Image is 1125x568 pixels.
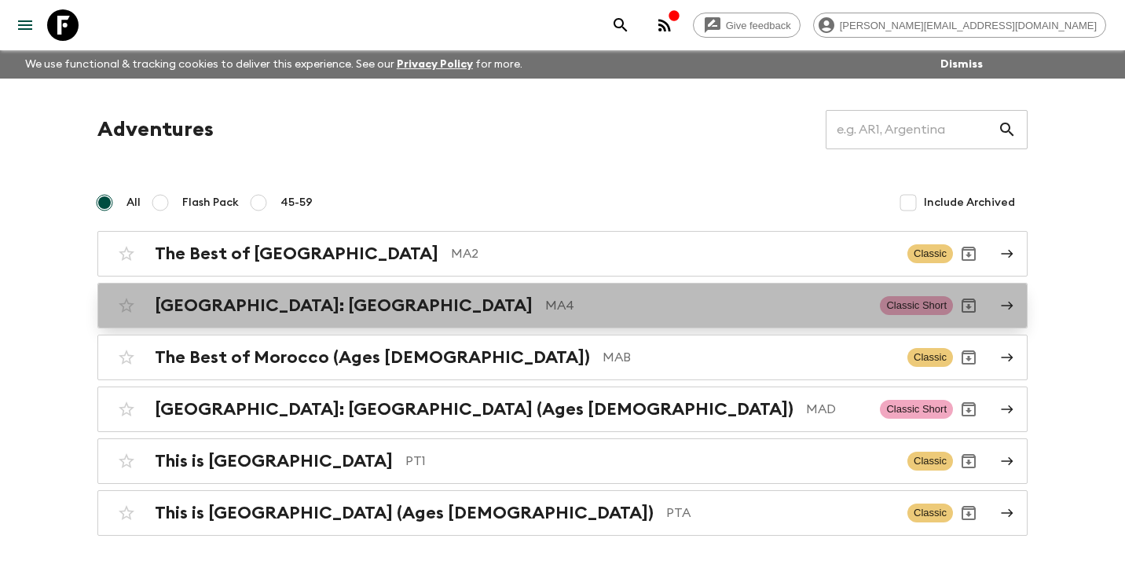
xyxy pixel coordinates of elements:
[155,295,533,316] h2: [GEOGRAPHIC_DATA]: [GEOGRAPHIC_DATA]
[605,9,636,41] button: search adventures
[953,394,984,425] button: Archive
[155,399,793,420] h2: [GEOGRAPHIC_DATA]: [GEOGRAPHIC_DATA] (Ages [DEMOGRAPHIC_DATA])
[953,342,984,373] button: Archive
[603,348,895,367] p: MAB
[880,400,953,419] span: Classic Short
[907,348,953,367] span: Classic
[182,195,239,211] span: Flash Pack
[826,108,998,152] input: e.g. AR1, Argentina
[907,452,953,471] span: Classic
[97,114,214,145] h1: Adventures
[806,400,867,419] p: MAD
[97,283,1028,328] a: [GEOGRAPHIC_DATA]: [GEOGRAPHIC_DATA]MA4Classic ShortArchive
[97,438,1028,484] a: This is [GEOGRAPHIC_DATA]PT1ClassicArchive
[19,50,529,79] p: We use functional & tracking cookies to deliver this experience. See our for more.
[717,20,800,31] span: Give feedback
[924,195,1015,211] span: Include Archived
[97,231,1028,277] a: The Best of [GEOGRAPHIC_DATA]MA2ClassicArchive
[155,244,438,264] h2: The Best of [GEOGRAPHIC_DATA]
[831,20,1105,31] span: [PERSON_NAME][EMAIL_ADDRESS][DOMAIN_NAME]
[953,290,984,321] button: Archive
[907,244,953,263] span: Classic
[953,445,984,477] button: Archive
[97,335,1028,380] a: The Best of Morocco (Ages [DEMOGRAPHIC_DATA])MABClassicArchive
[813,13,1106,38] div: [PERSON_NAME][EMAIL_ADDRESS][DOMAIN_NAME]
[280,195,313,211] span: 45-59
[880,296,953,315] span: Classic Short
[953,238,984,269] button: Archive
[397,59,473,70] a: Privacy Policy
[9,9,41,41] button: menu
[907,504,953,522] span: Classic
[545,296,867,315] p: MA4
[936,53,987,75] button: Dismiss
[405,452,895,471] p: PT1
[97,387,1028,432] a: [GEOGRAPHIC_DATA]: [GEOGRAPHIC_DATA] (Ages [DEMOGRAPHIC_DATA])MADClassic ShortArchive
[155,503,654,523] h2: This is [GEOGRAPHIC_DATA] (Ages [DEMOGRAPHIC_DATA])
[155,451,393,471] h2: This is [GEOGRAPHIC_DATA]
[97,490,1028,536] a: This is [GEOGRAPHIC_DATA] (Ages [DEMOGRAPHIC_DATA])PTAClassicArchive
[666,504,895,522] p: PTA
[451,244,895,263] p: MA2
[953,497,984,529] button: Archive
[126,195,141,211] span: All
[155,347,590,368] h2: The Best of Morocco (Ages [DEMOGRAPHIC_DATA])
[693,13,801,38] a: Give feedback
